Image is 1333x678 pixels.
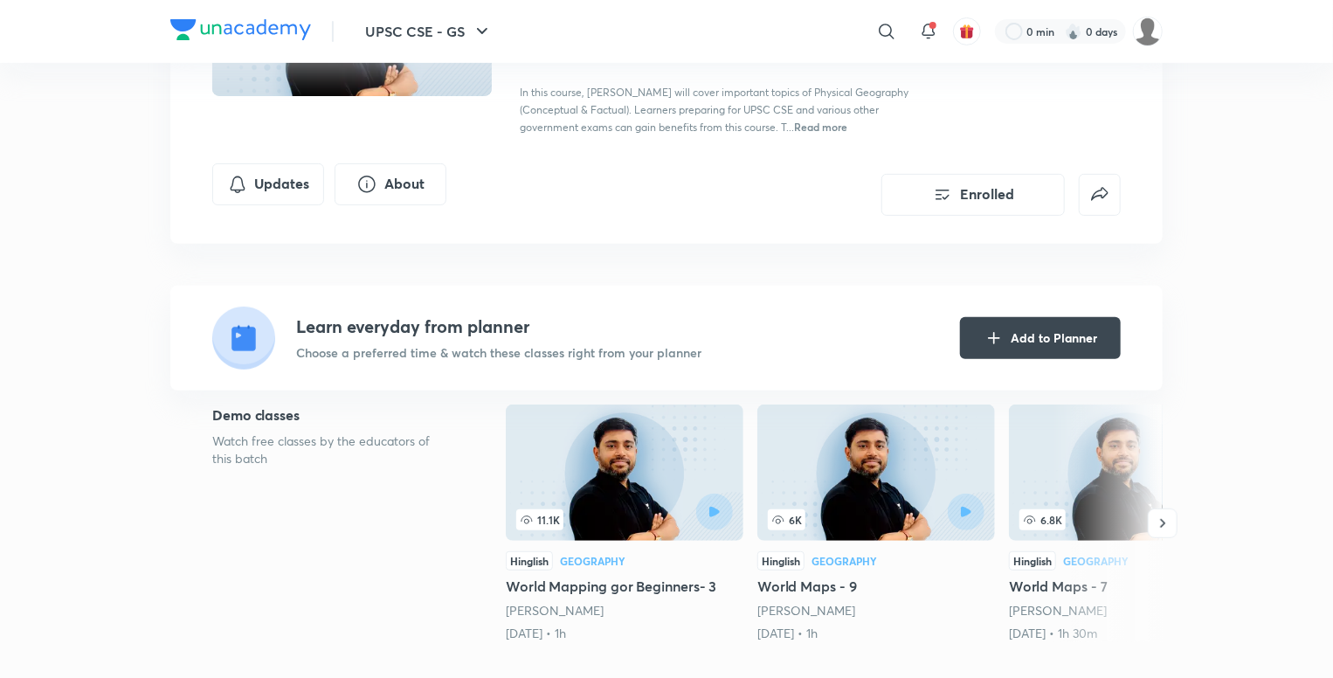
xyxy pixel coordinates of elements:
h5: World Mapping gor Beginners- 3 [506,576,743,597]
img: streak [1065,23,1082,40]
a: [PERSON_NAME] [757,602,855,619]
div: Sudarshan Gurjar [506,602,743,619]
a: Company Logo [170,19,311,45]
a: World Maps - 7 [1009,405,1247,642]
button: UPSC CSE - GS [355,14,503,49]
div: Geography [812,556,877,566]
p: Watch free classes by the educators of this batch [212,432,450,467]
h5: World Maps - 7 [1009,576,1247,597]
a: World Maps - 9 [757,405,995,642]
img: Avoy Roy [1133,17,1163,46]
h5: World Maps - 9 [757,576,995,597]
button: Add to Planner [960,317,1121,359]
a: [PERSON_NAME] [1009,602,1107,619]
div: Hinglish [1009,551,1056,571]
h4: Learn everyday from planner [296,314,701,340]
a: 11.1KHinglishGeographyWorld Mapping gor Beginners- 3[PERSON_NAME][DATE] • 1h [506,405,743,642]
span: 6K [768,509,805,530]
div: 7th Apr • 1h [506,625,743,642]
div: Hinglish [506,551,553,571]
img: avatar [959,24,975,39]
button: false [1079,174,1121,216]
div: Sudarshan Gurjar [757,602,995,619]
button: About [335,163,446,205]
div: Hinglish [757,551,805,571]
h5: Demo classes [212,405,450,425]
a: [PERSON_NAME] [506,602,604,619]
div: Geography [560,556,625,566]
span: Read more [794,120,847,134]
button: Updates [212,163,324,205]
a: World Mapping gor Beginners- 3 [506,405,743,642]
img: Company Logo [170,19,311,40]
div: Sudarshan Gurjar [1009,602,1247,619]
button: Enrolled [881,174,1065,216]
span: 6.8K [1019,509,1066,530]
span: In this course, [PERSON_NAME] will cover important topics of Physical Geography (Conceptual & Fac... [520,86,908,134]
span: 11.1K [516,509,563,530]
div: 1st May • 1h 30m [1009,625,1247,642]
button: avatar [953,17,981,45]
div: 29th Apr • 1h [757,625,995,642]
a: 6KHinglishGeographyWorld Maps - 9[PERSON_NAME][DATE] • 1h [757,405,995,642]
p: Choose a preferred time & watch these classes right from your planner [296,343,701,362]
a: 6.8KHinglishGeographyWorld Maps - 7[PERSON_NAME][DATE] • 1h 30m [1009,405,1247,642]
